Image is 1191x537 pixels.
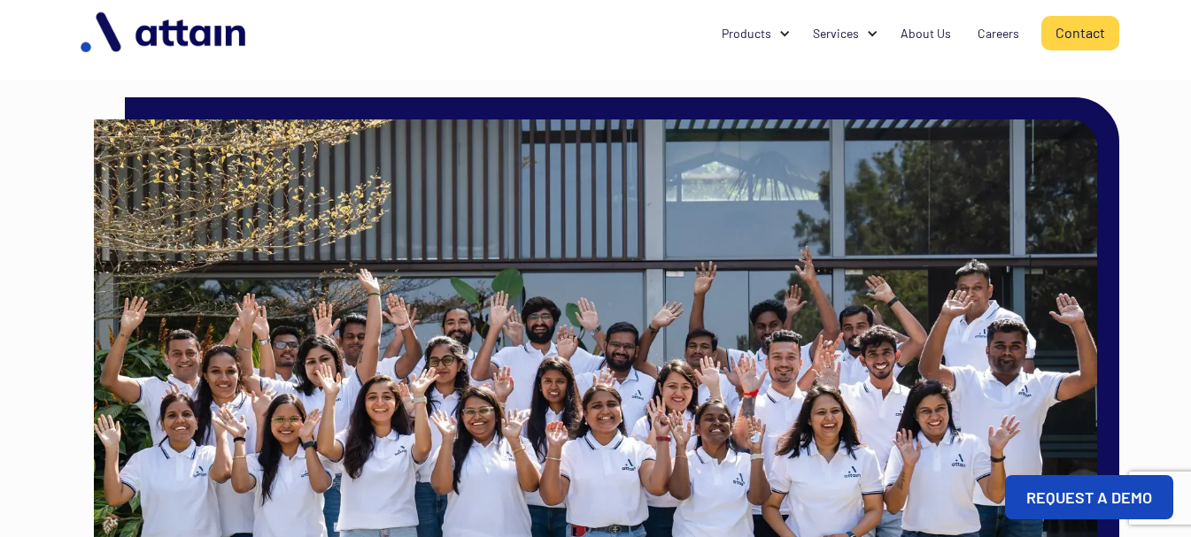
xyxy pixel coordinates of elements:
[901,25,951,42] div: About Us
[964,17,1032,50] a: Careers
[708,17,800,50] div: Products
[1041,16,1119,50] a: Contact
[72,5,258,61] img: logo
[1005,475,1173,519] a: REQUEST A DEMO
[887,17,964,50] a: About Us
[813,25,859,42] div: Services
[722,25,771,42] div: Products
[800,17,887,50] div: Services
[978,25,1019,42] div: Careers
